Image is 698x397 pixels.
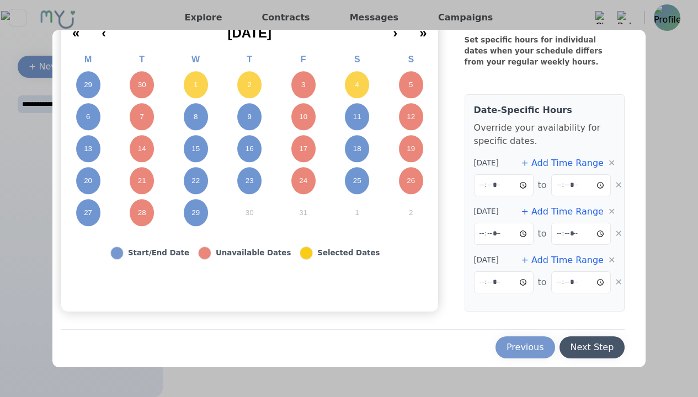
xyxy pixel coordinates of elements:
p: Override your availability for specific dates. [474,121,616,148]
button: ✕ [608,254,615,267]
button: October 12, 2025 [384,101,438,133]
abbr: October 8, 2025 [194,112,198,122]
span: to [538,227,547,240]
abbr: October 15, 2025 [191,144,200,154]
abbr: October 3, 2025 [301,80,305,90]
button: October 30, 2025 [222,197,276,229]
button: October 18, 2025 [330,133,384,165]
abbr: Sunday [408,55,414,64]
div: Next Step [571,341,614,354]
button: October 1, 2025 [169,69,223,101]
span: [DATE] [227,25,271,40]
div: Previous [507,341,544,354]
button: October 7, 2025 [115,101,169,133]
button: October 5, 2025 [384,69,438,101]
span: [DATE] [474,255,499,266]
abbr: Thursday [247,55,252,64]
div: Selected Dates [317,248,380,259]
h4: Date-Specific Hours [474,104,616,117]
button: + Add Time Range [521,254,604,267]
abbr: October 11, 2025 [353,112,361,122]
abbr: October 18, 2025 [353,144,361,154]
button: October 20, 2025 [61,165,115,197]
button: October 15, 2025 [169,133,223,165]
abbr: October 5, 2025 [409,80,413,90]
button: ✕ [608,205,615,218]
abbr: October 2, 2025 [247,80,251,90]
abbr: October 7, 2025 [140,112,143,122]
abbr: October 12, 2025 [407,112,415,122]
button: Previous [495,336,555,358]
abbr: October 30, 2025 [246,208,254,218]
abbr: October 13, 2025 [84,144,92,154]
abbr: October 26, 2025 [407,176,415,186]
abbr: September 30, 2025 [138,80,146,90]
abbr: September 29, 2025 [84,80,92,90]
button: October 8, 2025 [169,101,223,133]
div: Set specific hours for individual dates when your schedule differs from your regular weekly hours. [465,35,609,81]
button: October 17, 2025 [276,133,331,165]
div: Start/End Date [128,248,189,259]
span: [DATE] [474,158,499,169]
button: October 6, 2025 [61,101,115,133]
abbr: November 1, 2025 [355,208,359,218]
button: October 28, 2025 [115,197,169,229]
abbr: October 9, 2025 [247,112,251,122]
abbr: October 14, 2025 [138,144,146,154]
abbr: October 20, 2025 [84,176,92,186]
button: October 9, 2025 [222,101,276,133]
abbr: October 31, 2025 [299,208,307,218]
button: October 27, 2025 [61,197,115,229]
button: October 13, 2025 [61,133,115,165]
button: October 11, 2025 [330,101,384,133]
button: October 3, 2025 [276,69,331,101]
abbr: October 16, 2025 [246,144,254,154]
abbr: October 24, 2025 [299,176,307,186]
span: [DATE] [474,206,499,217]
abbr: November 2, 2025 [409,208,413,218]
abbr: Friday [301,55,306,64]
abbr: October 29, 2025 [191,208,200,218]
button: October 25, 2025 [330,165,384,197]
button: September 29, 2025 [61,69,115,101]
div: Unavailable Dates [216,248,291,259]
button: ✕ [608,157,615,170]
abbr: Tuesday [139,55,145,64]
button: October 10, 2025 [276,101,331,133]
abbr: Monday [84,55,92,64]
button: October 26, 2025 [384,165,438,197]
abbr: October 19, 2025 [407,144,415,154]
button: October 29, 2025 [169,197,223,229]
abbr: October 25, 2025 [353,176,361,186]
button: ✕ [615,276,622,289]
button: October 14, 2025 [115,133,169,165]
button: October 22, 2025 [169,165,223,197]
abbr: October 10, 2025 [299,112,307,122]
button: October 21, 2025 [115,165,169,197]
abbr: October 17, 2025 [299,144,307,154]
abbr: Saturday [354,55,360,64]
button: ✕ [615,179,622,192]
button: + Add Time Range [521,205,604,218]
button: November 2, 2025 [384,197,438,229]
button: October 4, 2025 [330,69,384,101]
abbr: October 4, 2025 [355,80,359,90]
button: October 31, 2025 [276,197,331,229]
abbr: October 23, 2025 [246,176,254,186]
button: September 30, 2025 [115,69,169,101]
abbr: October 22, 2025 [191,176,200,186]
span: to [538,276,547,289]
button: ✕ [615,227,622,240]
button: October 23, 2025 [222,165,276,197]
button: October 24, 2025 [276,165,331,197]
button: October 2, 2025 [222,69,276,101]
span: to [538,179,547,192]
button: November 1, 2025 [330,197,384,229]
button: October 19, 2025 [384,133,438,165]
button: Next Step [560,336,625,358]
abbr: October 6, 2025 [86,112,90,122]
button: October 16, 2025 [222,133,276,165]
abbr: October 28, 2025 [138,208,146,218]
abbr: October 1, 2025 [194,80,198,90]
button: + Add Time Range [521,157,604,170]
